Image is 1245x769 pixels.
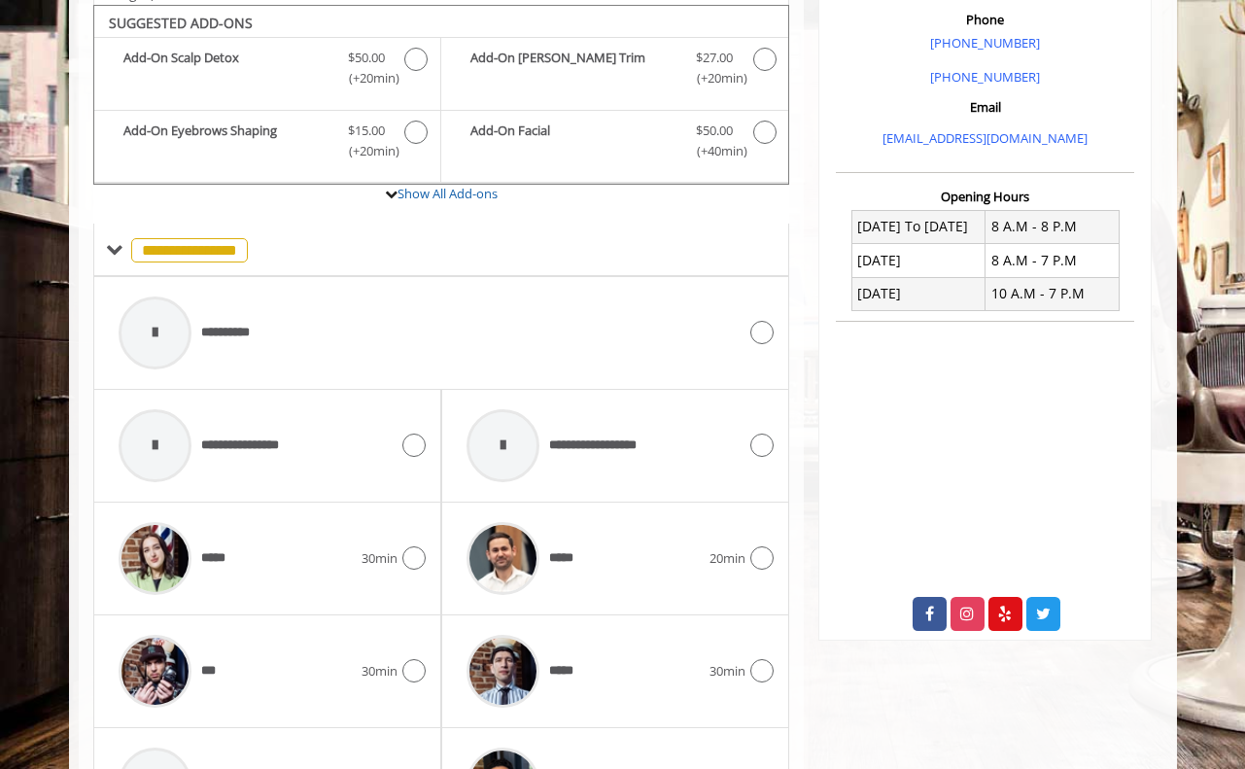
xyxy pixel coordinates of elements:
[104,121,431,166] label: Add-On Eyebrows Shaping
[362,661,398,682] span: 30min
[685,141,743,161] span: (+40min )
[851,210,986,243] td: [DATE] To [DATE]
[348,48,385,68] span: $50.00
[109,14,253,32] b: SUGGESTED ADD-ONS
[986,210,1120,243] td: 8 A.M - 8 P.M
[709,548,745,569] span: 20min
[841,13,1129,26] h3: Phone
[696,121,733,141] span: $50.00
[685,68,743,88] span: (+20min )
[470,48,676,88] b: Add-On [PERSON_NAME] Trim
[398,185,498,202] a: Show All Add-ons
[470,121,676,161] b: Add-On Facial
[696,48,733,68] span: $27.00
[337,141,395,161] span: (+20min )
[851,277,986,310] td: [DATE]
[451,121,778,166] label: Add-On Facial
[841,100,1129,114] h3: Email
[451,48,778,93] label: Add-On Beard Trim
[709,661,745,682] span: 30min
[104,48,431,93] label: Add-On Scalp Detox
[836,190,1134,203] h3: Opening Hours
[882,129,1088,147] a: [EMAIL_ADDRESS][DOMAIN_NAME]
[930,34,1040,52] a: [PHONE_NUMBER]
[930,68,1040,86] a: [PHONE_NUMBER]
[851,244,986,277] td: [DATE]
[337,68,395,88] span: (+20min )
[986,244,1120,277] td: 8 A.M - 7 P.M
[986,277,1120,310] td: 10 A.M - 7 P.M
[348,121,385,141] span: $15.00
[362,548,398,569] span: 30min
[93,5,790,186] div: The Made Man Haircut Add-onS
[123,48,329,88] b: Add-On Scalp Detox
[123,121,329,161] b: Add-On Eyebrows Shaping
